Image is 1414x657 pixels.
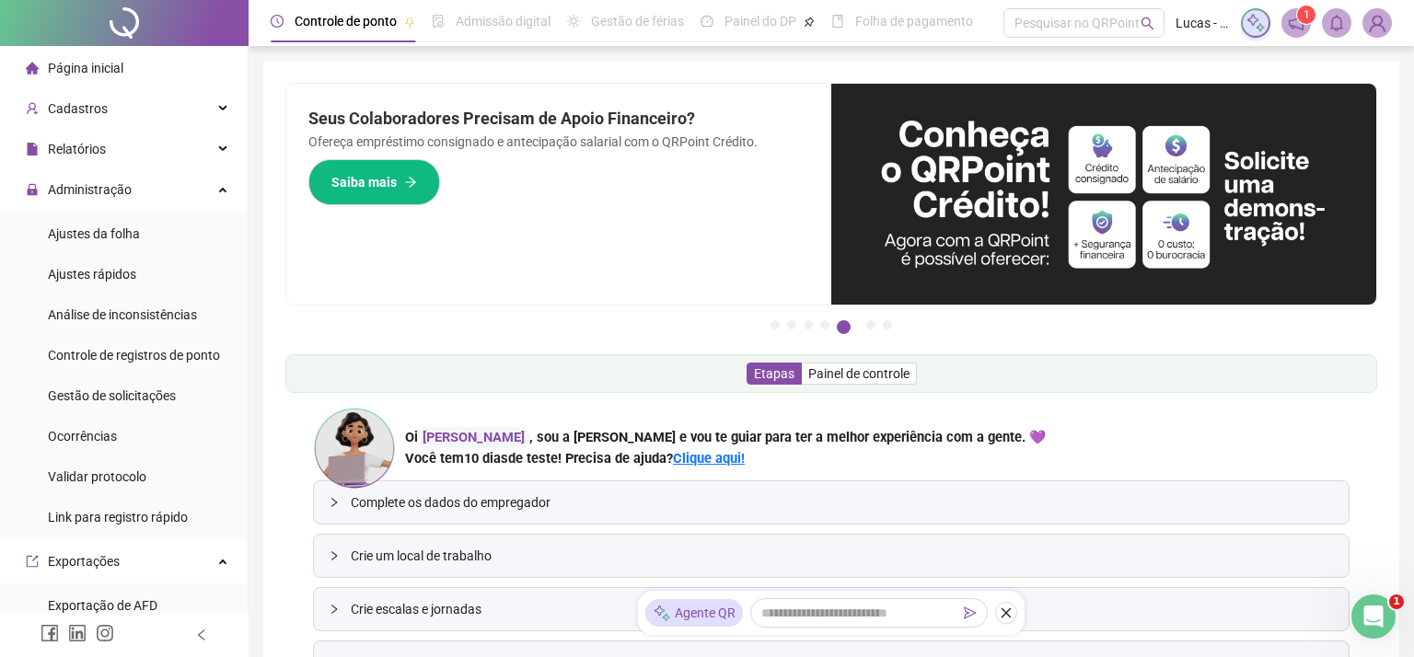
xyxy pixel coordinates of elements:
[48,226,140,241] span: Ajustes da folha
[184,488,276,561] button: Ajuda
[1246,13,1266,33] img: sparkle-icon.fc2bf0ac1784a2077858766a79e2daf3.svg
[804,320,813,329] button: 3
[314,588,1349,630] div: Crie escalas e jornadas
[314,481,1349,524] div: Complete os dados do empregador
[1363,9,1391,37] img: 95246
[48,598,157,613] span: Exportação de AFD
[96,624,114,642] span: instagram
[92,488,184,561] button: Mensagens
[418,427,529,448] div: [PERSON_NAME]
[351,492,1334,513] span: Complete os dados do empregador
[48,101,108,116] span: Cadastros
[1297,6,1315,24] sup: 1
[482,450,508,467] span: dias
[48,469,146,484] span: Validar protocolo
[26,137,342,181] div: Aqui estão algumas etapas para você começar a trabalhar!
[34,273,334,303] div: 1Cadastre colaborador🧑🏽‍💼
[771,320,780,329] button: 1
[456,14,551,29] span: Admissão digital
[71,363,214,400] button: Iniciar cadastro
[323,7,356,40] div: Fechar
[48,182,132,197] span: Administração
[26,62,39,75] span: home
[464,450,508,467] span: 10
[591,14,684,29] span: Gestão de férias
[148,8,224,40] h1: Tarefas
[808,366,910,381] span: Painel de controle
[212,534,249,547] span: Ajuda
[276,488,368,561] button: Tarefas
[866,320,875,329] button: 6
[26,71,342,137] div: Vamos mudar a forma de controlar o ponto?
[754,366,794,381] span: Etapas
[48,307,197,322] span: Análise de inconsistências
[296,534,348,547] span: Tarefas
[329,497,340,508] span: collapsed
[831,15,844,28] span: book
[48,142,106,156] span: Relatórios
[26,183,39,196] span: lock
[1304,8,1310,21] span: 1
[804,17,815,28] span: pushpin
[271,15,284,28] span: clock-circle
[71,280,312,298] div: Cadastre colaborador🧑🏽‍💼
[1141,17,1154,30] span: search
[313,407,396,490] img: ana-icon.cad42e3e8b8746aecfa2.png
[701,15,713,28] span: dashboard
[1328,15,1345,31] span: bell
[329,604,340,615] span: collapsed
[883,320,892,329] button: 7
[405,450,464,467] span: Você tem
[855,14,973,29] span: Folha de pagamento
[48,388,176,403] span: Gestão de solicitações
[34,425,334,455] div: 2Registre um ponto📲
[329,550,340,561] span: collapsed
[964,606,977,619] span: send
[71,432,312,450] div: Registre um ponto📲
[351,599,1334,619] span: Crie escalas e jornadas
[68,624,87,642] span: linkedin
[724,14,796,29] span: Painel do DP
[195,628,208,641] span: left
[308,106,809,132] h2: Seus Colaboradores Precisam de Apoio Financeiro?
[48,348,220,363] span: Controle de registros de ponto
[351,546,1334,566] span: Crie um local de trabalho
[29,534,63,547] span: Início
[48,510,188,524] span: Link para registro rápido
[18,202,75,221] p: 3 etapas
[1000,606,1013,619] span: close
[26,555,39,568] span: export
[48,429,117,444] span: Ocorrências
[653,604,671,623] img: sparkle-icon.fc2bf0ac1784a2077858766a79e2daf3.svg
[41,624,59,642] span: facebook
[405,427,1046,448] div: Oi , sou a [PERSON_NAME] e vou te guiar para ter a melhor experiência com a gente. 💜
[308,159,440,205] button: Saiba mais
[820,320,829,329] button: 4
[432,15,445,28] span: file-done
[831,84,1376,305] img: banner%2F11e687cd-1386-4cbd-b13b-7bd81425532d.png
[508,450,673,467] span: de teste! Precisa de ajuda?
[673,450,745,467] a: Clique aqui!
[308,132,809,152] p: Ofereça empréstimo consignado e antecipação salarial com o QRPoint Crédito.
[26,102,39,115] span: user-add
[1351,594,1396,639] iframe: Intercom live chat
[1176,13,1230,33] span: Lucas - HR
[48,554,120,569] span: Exportações
[787,320,796,329] button: 2
[1389,594,1404,609] span: 1
[48,61,123,75] span: Página inicial
[26,143,39,156] span: file
[331,172,397,192] span: Saiba mais
[314,535,1349,577] div: Crie um local de trabalho
[1288,15,1304,31] span: notification
[101,534,174,547] span: Mensagens
[837,320,851,334] button: 5
[645,599,743,627] div: Agente QR
[225,202,351,221] p: Cerca de 4 minutos
[404,176,417,189] span: arrow-right
[48,267,136,282] span: Ajustes rápidos
[71,310,320,349] div: [PERSON_NAME] como cadastrar seus colaboradores.
[404,17,415,28] span: pushpin
[295,14,397,29] span: Controle de ponto
[567,15,580,28] span: sun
